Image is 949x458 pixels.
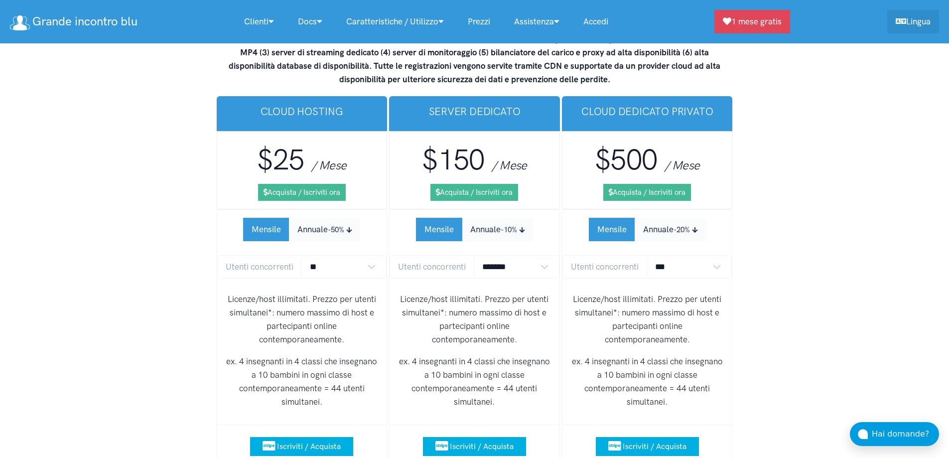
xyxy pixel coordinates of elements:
small: -20% [674,225,690,234]
span: / Mese [492,158,527,172]
div: Subscription Period [416,218,533,241]
span: $150 [422,143,485,177]
a: 1 mese gratis [714,10,790,33]
a: Grande incontro blu [10,11,137,32]
a: Acquista / Iscriviti ora [258,184,346,201]
p: ex. 4 insegnanti in 4 classi che insegnano a 10 bambini in ogni classe contemporaneamente = 44 ut... [398,355,551,409]
a: Clienti [232,11,286,32]
span: $500 [595,143,658,177]
span: Utenti concorrenti [562,255,647,279]
a: Assistenza [502,11,571,32]
p: Licenze/host illimitati. Prezzo per utenti simultanei*: numero massimo di host e partecipanti onl... [225,293,379,347]
span: Utenti concorrenti [390,255,474,279]
button: Annuale-10% [462,218,533,241]
button: Mensile [243,218,289,241]
small: -10% [501,225,517,234]
span: Iscriviti / Acquista [623,442,686,451]
a: Accedi [571,11,620,32]
p: ex. 4 insegnanti in 4 classi che insegnano a 10 bambini in ogni classe contemporaneamente = 44 ut... [225,355,379,409]
a: Docs [286,11,334,32]
button: Hai domande? [850,422,939,446]
p: Licenze/host illimitati. Prezzo per utenti simultanei*: numero massimo di host e partecipanti onl... [398,293,551,347]
div: Hai domande? [872,428,939,441]
span: Iscriviti / Acquista [450,442,514,451]
button: Annuale-20% [635,218,706,241]
img: logo [10,15,30,30]
h3: Cloud dedicato privato [570,104,725,119]
strong: I server saranno posizionati in un'area geografica vicino a te. Tutte le offerte includono serviz... [227,20,723,84]
span: / Mese [311,158,347,172]
h3: Server Dedicato [397,104,552,119]
button: Mensile [589,218,635,241]
span: / Mese [665,158,700,172]
span: Iscriviti / Acquista [277,442,341,451]
a: Lingua [887,10,939,33]
h3: cloud hosting [225,104,380,119]
a: Caratteristiche / Utilizzo [334,11,456,32]
p: ex. 4 insegnanti in 4 classi che insegnano a 10 bambini in ogni classe contemporaneamente = 44 ut... [570,355,724,409]
div: Subscription Period [243,218,360,241]
small: -50% [328,225,344,234]
span: $25 [257,143,304,177]
button: Annuale-50% [289,218,360,241]
a: Acquista / Iscriviti ora [603,184,691,201]
a: Prezzi [456,11,502,32]
a: Acquista / Iscriviti ora [430,184,518,201]
span: Utenti concorrenti [217,255,302,279]
div: Subscription Period [589,218,706,241]
p: Licenze/host illimitati. Prezzo per utenti simultanei*: numero massimo di host e partecipanti onl... [570,293,724,347]
button: Mensile [416,218,462,241]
